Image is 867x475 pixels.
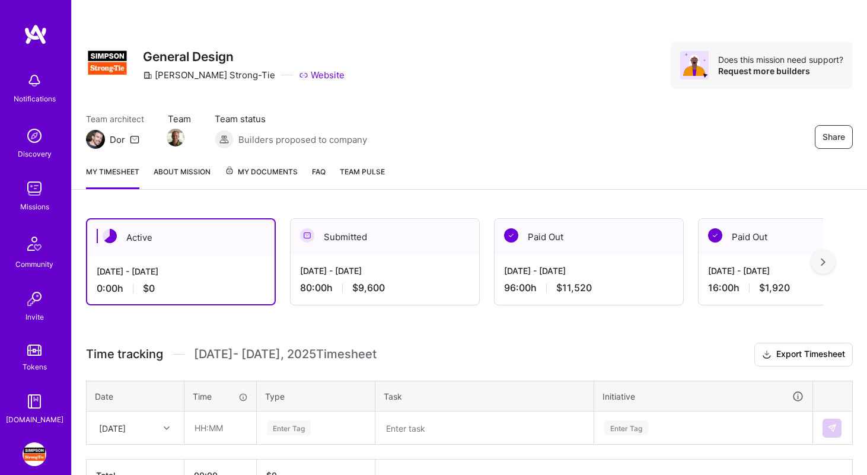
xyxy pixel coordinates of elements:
[14,93,56,105] div: Notifications
[821,258,825,266] img: right
[27,345,42,356] img: tokens
[143,71,152,80] i: icon CompanyGray
[110,133,125,146] div: Dor
[718,54,843,65] div: Does this mission need support?
[87,381,184,412] th: Date
[6,413,63,426] div: [DOMAIN_NAME]
[300,282,470,294] div: 80:00 h
[20,229,49,258] img: Community
[312,165,326,189] a: FAQ
[164,425,170,431] i: icon Chevron
[20,442,49,466] a: Simpson Strong-Tie: General Design
[504,282,674,294] div: 96:00 h
[193,390,248,403] div: Time
[24,24,47,45] img: logo
[340,167,385,176] span: Team Pulse
[23,390,46,413] img: guide book
[300,264,470,277] div: [DATE] - [DATE]
[86,130,105,149] img: Team Architect
[257,381,375,412] th: Type
[23,69,46,93] img: bell
[86,347,163,362] span: Time tracking
[267,419,311,437] div: Enter Tag
[103,229,117,243] img: Active
[495,219,683,255] div: Paid Out
[23,442,46,466] img: Simpson Strong-Tie: General Design
[194,347,377,362] span: [DATE] - [DATE] , 2025 Timesheet
[87,219,275,256] div: Active
[762,349,772,361] i: icon Download
[504,228,518,243] img: Paid Out
[86,165,139,189] a: My timesheet
[154,165,211,189] a: About Mission
[18,148,52,160] div: Discovery
[99,422,126,434] div: [DATE]
[23,177,46,200] img: teamwork
[291,219,479,255] div: Submitted
[754,343,853,366] button: Export Timesheet
[340,165,385,189] a: Team Pulse
[680,51,709,79] img: Avatar
[143,49,345,64] h3: General Design
[15,258,53,270] div: Community
[97,282,265,295] div: 0:00 h
[215,130,234,149] img: Builders proposed to company
[603,390,804,403] div: Initiative
[215,113,367,125] span: Team status
[86,113,144,125] span: Team architect
[225,165,298,189] a: My Documents
[23,124,46,148] img: discovery
[185,412,256,444] input: HH:MM
[827,423,837,433] img: Submit
[823,131,845,143] span: Share
[718,65,843,76] div: Request more builders
[352,282,385,294] span: $9,600
[143,282,155,295] span: $0
[23,287,46,311] img: Invite
[168,127,183,148] a: Team Member Avatar
[375,381,594,412] th: Task
[225,165,298,178] span: My Documents
[20,200,49,213] div: Missions
[167,129,184,146] img: Team Member Avatar
[759,282,790,294] span: $1,920
[604,419,648,437] div: Enter Tag
[143,69,275,81] div: [PERSON_NAME] Strong-Tie
[300,228,314,243] img: Submitted
[238,133,367,146] span: Builders proposed to company
[556,282,592,294] span: $11,520
[815,125,853,149] button: Share
[299,69,345,81] a: Website
[26,311,44,323] div: Invite
[168,113,191,125] span: Team
[504,264,674,277] div: [DATE] - [DATE]
[86,42,129,84] img: Company Logo
[708,228,722,243] img: Paid Out
[130,135,139,144] i: icon Mail
[23,361,47,373] div: Tokens
[97,265,265,278] div: [DATE] - [DATE]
